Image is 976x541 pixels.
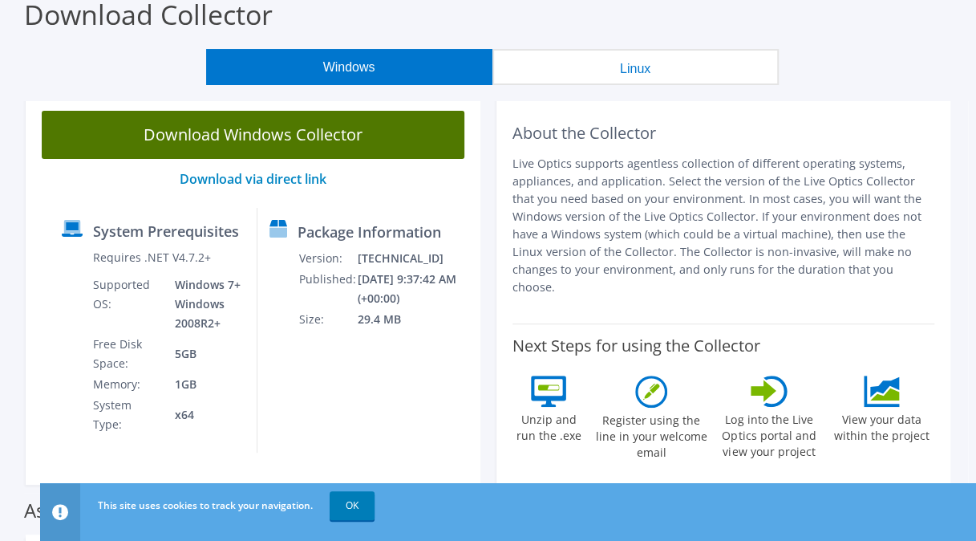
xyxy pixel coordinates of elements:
td: Size: [298,309,357,330]
td: [TECHNICAL_ID] [357,248,473,269]
td: x64 [163,395,245,435]
button: Windows [206,49,492,85]
h2: About the Collector [512,124,935,143]
td: Memory: [92,374,163,395]
td: Free Disk Space: [92,334,163,374]
label: Requires .NET V4.7.2+ [93,250,211,266]
label: Package Information [298,224,441,240]
label: Unzip and run the .exe [512,407,586,444]
label: System Prerequisites [93,223,239,239]
label: Next Steps for using the Collector [512,336,760,356]
td: System Type: [92,395,163,435]
label: View your data within the project [829,407,934,444]
td: Version: [298,248,357,269]
a: Download Windows Collector [42,111,464,159]
label: Assessments supported by the Windows Collector [24,502,468,519]
td: [DATE] 9:37:42 AM (+00:00) [357,269,473,309]
td: Windows 7+ Windows 2008R2+ [163,275,245,334]
p: Live Optics supports agentless collection of different operating systems, appliances, and applica... [512,155,935,296]
a: OK [330,491,375,520]
td: Supported OS: [92,275,163,334]
label: Log into the Live Optics portal and view your project [716,407,821,460]
button: Linux [492,49,779,85]
span: This site uses cookies to track your navigation. [98,498,313,512]
td: 1GB [163,374,245,395]
td: Published: [298,269,357,309]
td: 29.4 MB [357,309,473,330]
td: 5GB [163,334,245,374]
a: Download via direct link [180,170,326,188]
label: Register using the line in your welcome email [594,408,709,461]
